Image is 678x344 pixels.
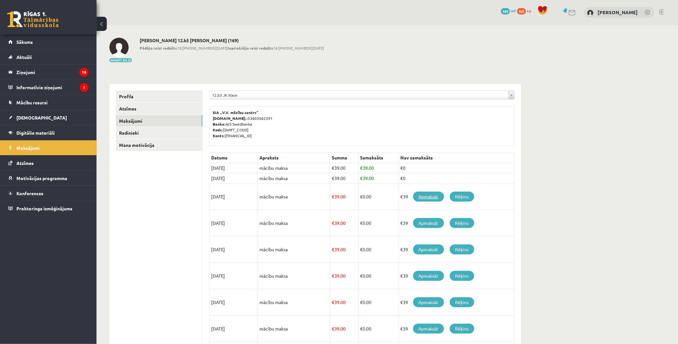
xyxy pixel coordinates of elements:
[399,210,515,236] td: €39
[330,153,359,163] th: Summa
[360,326,363,331] span: €
[450,218,474,228] a: Rēķins
[399,289,515,316] td: €39
[358,153,399,163] th: Samaksāts
[209,184,258,210] td: [DATE]
[209,263,258,289] td: [DATE]
[8,201,88,216] a: Proktoringa izmēģinājums
[399,263,515,289] td: €39
[330,289,359,316] td: 39.00
[140,45,177,51] b: Pēdējo reizi redzēts
[330,210,359,236] td: 39.00
[399,316,515,342] td: €39
[360,273,363,279] span: €
[358,163,399,173] td: 39.00
[511,8,516,13] span: mP
[8,95,88,110] a: Mācību resursi
[258,184,330,210] td: mācību maksa
[8,80,88,95] a: Informatīvie ziņojumi1
[399,184,515,210] td: €39
[109,58,132,62] button: Mainīt bildi
[358,173,399,184] td: 39.00
[450,192,474,202] a: Rēķins
[413,192,444,202] a: Apmaksāt
[8,65,88,80] a: Ziņojumi19
[209,173,258,184] td: [DATE]
[527,8,531,13] span: xp
[258,163,330,173] td: mācību maksa
[450,324,474,334] a: Rēķins
[213,133,225,138] b: Konts:
[258,153,330,163] th: Apraksts
[7,11,59,27] a: Rīgas 1. Tālmācības vidusskola
[360,165,363,171] span: €
[16,100,48,105] span: Mācību resursi
[258,210,330,236] td: mācību maksa
[450,244,474,254] a: Rēķins
[501,8,516,13] a: 169 mP
[358,210,399,236] td: 0.00
[140,38,324,43] h2: [PERSON_NAME] 12.b3 [PERSON_NAME] (169)
[16,175,67,181] span: Motivācijas programma
[358,316,399,342] td: 0.00
[258,236,330,263] td: mācību maksa
[587,10,594,16] img: Daniels Trofimovs
[413,218,444,228] a: Apmaksāt
[598,9,638,15] a: [PERSON_NAME]
[109,38,129,57] img: Daniels Trofimovs
[399,153,515,163] th: Nav samaksāts
[332,246,334,252] span: €
[8,156,88,170] a: Atzīmes
[517,8,526,14] span: 165
[258,316,330,342] td: mācību maksa
[209,236,258,263] td: [DATE]
[332,175,334,181] span: €
[450,271,474,281] a: Rēķins
[332,165,334,171] span: €
[360,175,363,181] span: €
[330,236,359,263] td: 39.00
[450,297,474,307] a: Rēķins
[413,271,444,281] a: Apmaksāt
[213,127,223,132] b: Kods:
[358,184,399,210] td: 0.00
[209,210,258,236] td: [DATE]
[16,205,72,211] span: Proktoringa izmēģinājums
[358,289,399,316] td: 0.00
[332,194,334,199] span: €
[212,91,506,99] span: 12.b3 JK klase
[8,171,88,186] a: Motivācijas programma
[8,110,88,125] a: [DEMOGRAPHIC_DATA]
[360,299,363,305] span: €
[209,289,258,316] td: [DATE]
[332,220,334,226] span: €
[8,125,88,140] a: Digitālie materiāli
[116,115,202,127] a: Maksājumi
[358,236,399,263] td: 0.00
[330,263,359,289] td: 39.00
[209,153,258,163] th: Datums
[399,163,515,173] td: €0
[116,127,202,139] a: Radinieki
[116,103,202,115] a: Atzīmes
[16,65,88,80] legend: Ziņojumi
[358,263,399,289] td: 0.00
[209,91,515,99] a: 12.b3 JK klase
[330,163,359,173] td: 39.00
[116,139,202,151] a: Mana motivācija
[258,263,330,289] td: mācību maksa
[228,45,273,51] b: Iepriekšējo reizi redzēts
[16,54,32,60] span: Aktuāli
[16,140,88,155] legend: Maksājumi
[140,45,324,51] span: 18:[PHONE_NUMBER][DATE] 16:[PHONE_NUMBER][DATE]
[332,299,334,305] span: €
[332,273,334,279] span: €
[330,316,359,342] td: 39.00
[8,140,88,155] a: Maksājumi
[8,50,88,64] a: Aktuāli
[413,297,444,307] a: Apmaksāt
[330,173,359,184] td: 39.00
[209,163,258,173] td: [DATE]
[501,8,510,14] span: 169
[258,289,330,316] td: mācību maksa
